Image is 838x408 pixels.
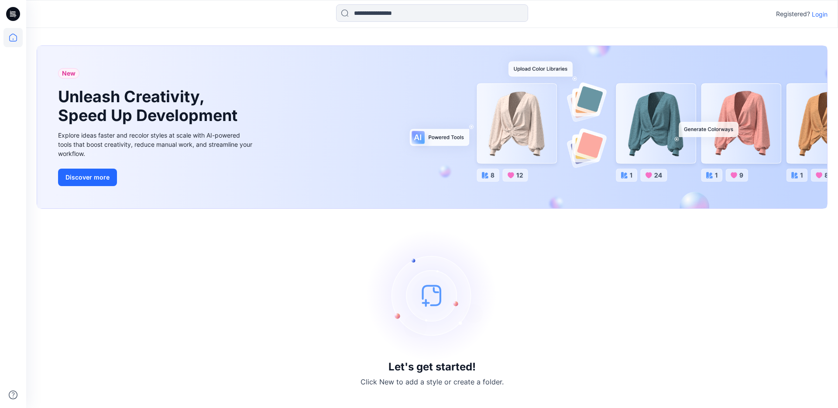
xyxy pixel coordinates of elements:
[361,377,504,387] p: Click New to add a style or create a folder.
[58,131,254,158] div: Explore ideas faster and recolor styles at scale with AI-powered tools that boost creativity, red...
[388,361,476,373] h3: Let's get started!
[58,169,254,186] a: Discover more
[812,10,828,19] p: Login
[62,68,76,79] span: New
[776,9,810,19] p: Registered?
[58,87,241,125] h1: Unleash Creativity, Speed Up Development
[58,169,117,186] button: Discover more
[367,230,498,361] img: empty-state-image.svg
